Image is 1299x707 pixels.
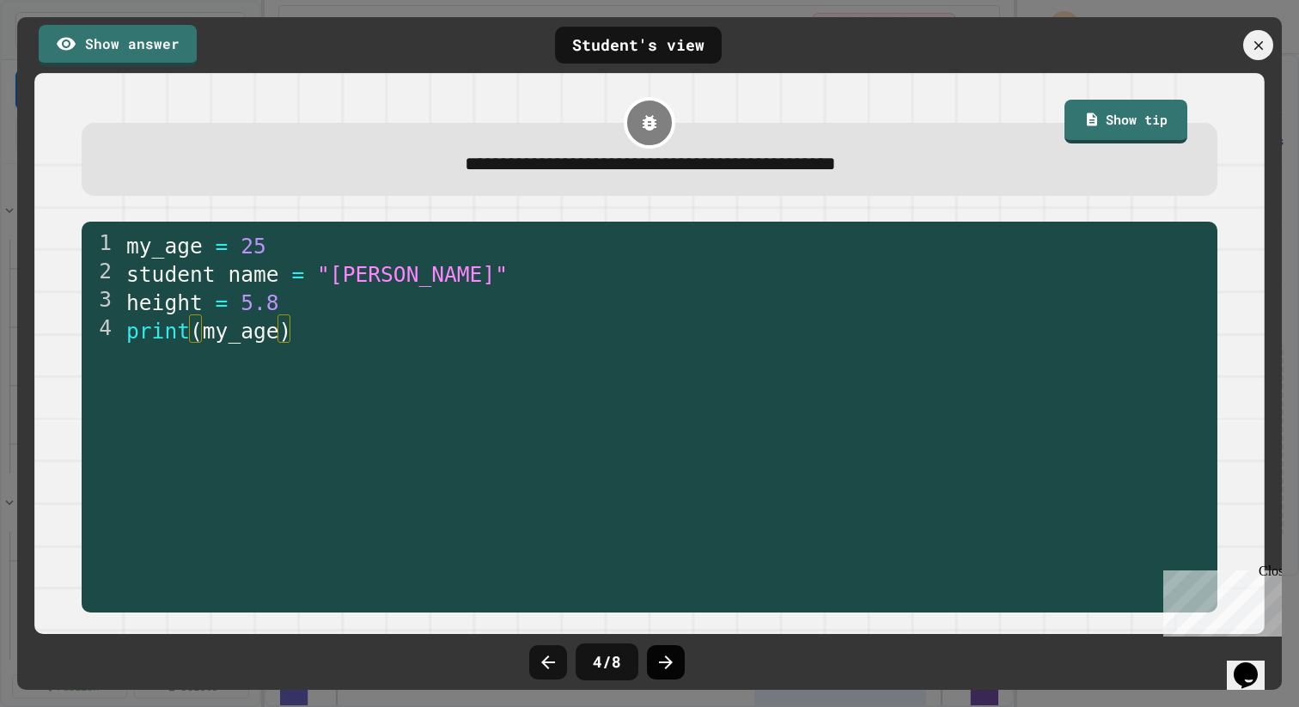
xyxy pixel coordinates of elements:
div: 4 [82,315,123,344]
span: 5.8 [241,290,278,315]
span: print [126,319,190,344]
span: = [216,234,229,259]
div: 4 / 8 [576,643,638,680]
span: = [292,262,305,287]
span: my_age [126,234,203,259]
span: 25 [241,234,266,259]
div: Chat with us now!Close [7,7,119,109]
span: "[PERSON_NAME]" [317,262,508,287]
span: height [126,290,203,315]
span: my_age [203,319,279,344]
a: Show answer [39,25,197,66]
span: ( [190,319,203,344]
span: name [229,262,279,287]
span: student [126,262,216,287]
a: Show tip [1064,100,1187,143]
iframe: chat widget [1156,564,1282,637]
div: 2 [82,259,123,287]
iframe: chat widget [1227,638,1282,690]
span: = [216,290,229,315]
div: 3 [82,287,123,315]
span: ) [279,319,292,344]
div: 1 [82,230,123,259]
div: Student's view [555,27,722,64]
